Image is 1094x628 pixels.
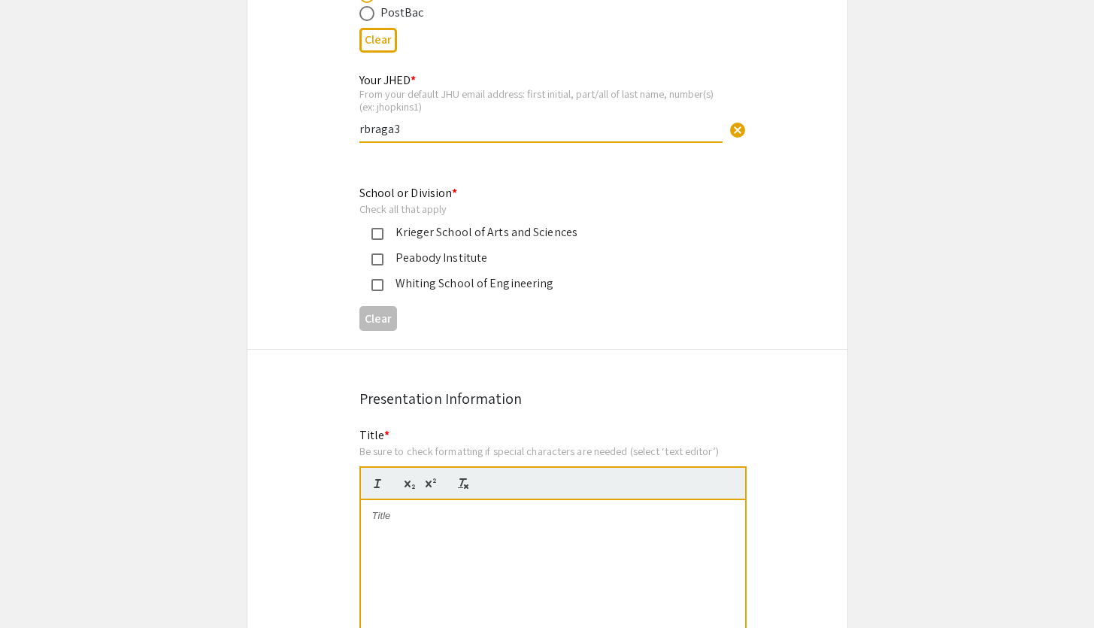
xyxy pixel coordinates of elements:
mat-label: School or Division [359,185,458,201]
div: PostBac [380,4,424,22]
div: Peabody Institute [383,249,699,267]
mat-label: Your JHED [359,72,416,88]
iframe: Chat [11,560,64,617]
input: Type Here [359,121,723,137]
button: Clear [359,28,397,53]
button: Clear [359,306,397,331]
div: Check all that apply [359,202,711,216]
mat-label: Title [359,427,390,443]
div: Whiting School of Engineering [383,275,699,293]
span: cancel [729,121,747,139]
div: From your default JHU email address: first initial, part/all of last name, number(s) (ex: jhopkins1) [359,87,723,114]
button: Clear [723,114,753,144]
div: Presentation Information [359,387,735,410]
div: Krieger School of Arts and Sciences [383,223,699,241]
div: Be sure to check formatting if special characters are needed (select ‘text editor’) [359,444,747,458]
